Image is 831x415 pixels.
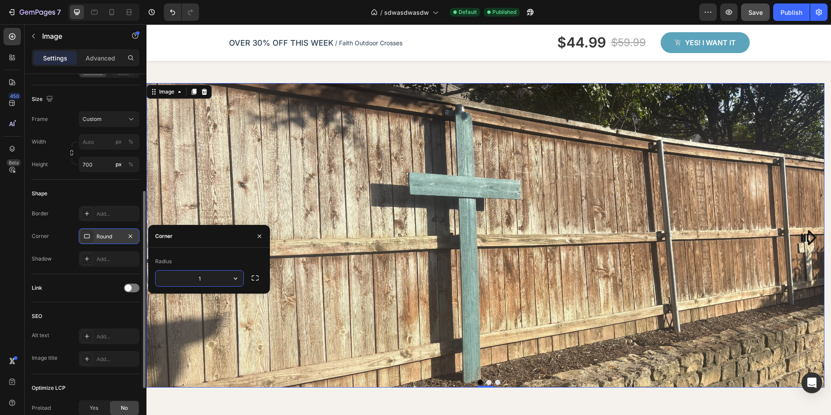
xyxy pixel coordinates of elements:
div: Radius [155,258,172,265]
button: Carousel Next Arrow [646,197,678,229]
div: SEO [32,312,42,320]
div: Size [32,94,55,105]
div: Alt text [32,331,49,339]
p: Image [42,31,116,41]
span: Published [492,8,516,16]
button: Dot [331,355,336,361]
span: Yes [90,404,98,412]
div: Add... [96,333,137,341]
div: % [128,138,133,146]
button: Dot [349,355,354,361]
button: px [126,159,136,170]
p: Advanced [86,54,115,63]
span: No [121,404,128,412]
span: Custom [83,115,102,123]
button: % [113,159,124,170]
button: % [113,137,124,147]
div: px [116,138,122,146]
div: Publish [781,8,802,17]
label: Height [32,161,48,168]
label: Frame [32,115,48,123]
div: Add... [96,255,137,263]
div: Link [32,284,42,292]
div: Add... [96,355,137,363]
button: px [126,137,136,147]
div: Image title [32,354,57,362]
p: 7 [57,7,61,17]
input: px% [79,134,140,150]
div: Optimize LCP [32,384,66,392]
div: Shadow [32,255,52,263]
div: px [116,161,122,168]
button: Dot [340,355,345,361]
div: Undo/Redo [164,3,199,21]
iframe: Design area [146,24,831,415]
div: Beta [7,159,21,166]
p: Settings [43,54,67,63]
div: Corner [32,232,49,240]
label: Width [32,138,46,146]
div: Add... [96,210,137,218]
button: Custom [79,111,140,127]
span: / [380,8,382,17]
button: Publish [773,3,810,21]
input: Auto [156,271,243,286]
div: Round [96,233,122,241]
span: sdwasdwasdw [384,8,429,17]
span: Save [748,9,763,16]
div: Border [32,210,49,218]
div: % [128,161,133,168]
div: Corner [155,232,173,240]
span: Default [459,8,477,16]
div: 450 [8,93,21,100]
div: Open Intercom Messenger [801,372,822,393]
div: Shape [32,190,47,197]
button: Save [741,3,770,21]
button: 7 [3,3,65,21]
input: px% [79,157,140,172]
div: Preload [32,404,51,412]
